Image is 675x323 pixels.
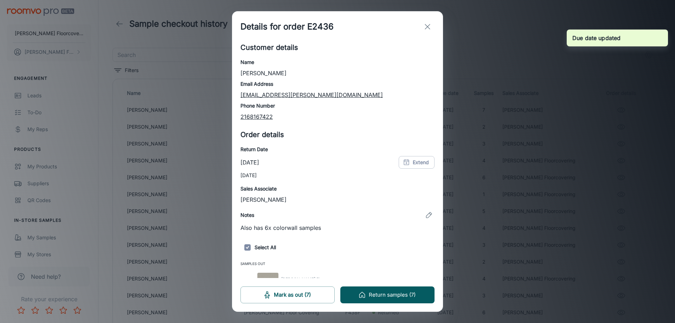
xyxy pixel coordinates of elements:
h1: Details for order E2436 [240,20,334,33]
p: [DATE] [240,172,435,179]
a: [EMAIL_ADDRESS][PERSON_NAME][DOMAIN_NAME] [240,91,383,98]
img: Clever Choice [257,273,278,294]
span: Samples Out [240,260,435,270]
h6: Select All [240,240,435,254]
h6: Notes [240,211,254,219]
button: Mark as out (7) [240,286,335,303]
h6: Name [240,58,435,66]
span: [PERSON_NAME] Floors [281,276,329,283]
p: Also has 6x colorwall samples [240,224,435,232]
h5: Customer details [240,42,435,53]
p: [PERSON_NAME] [240,195,435,204]
a: 2168167422 [240,113,273,120]
button: Extend [399,156,435,169]
button: Return samples (7) [340,286,435,303]
h6: Due date updated [572,34,621,42]
p: [PERSON_NAME] [240,69,435,77]
p: [DATE] [240,158,259,167]
button: exit [420,20,435,34]
h5: Order details [240,129,435,140]
h6: Return Date [240,146,435,153]
h6: Phone Number [240,102,435,110]
h6: Sales Associate [240,185,435,193]
h6: Email Address [240,80,435,88]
